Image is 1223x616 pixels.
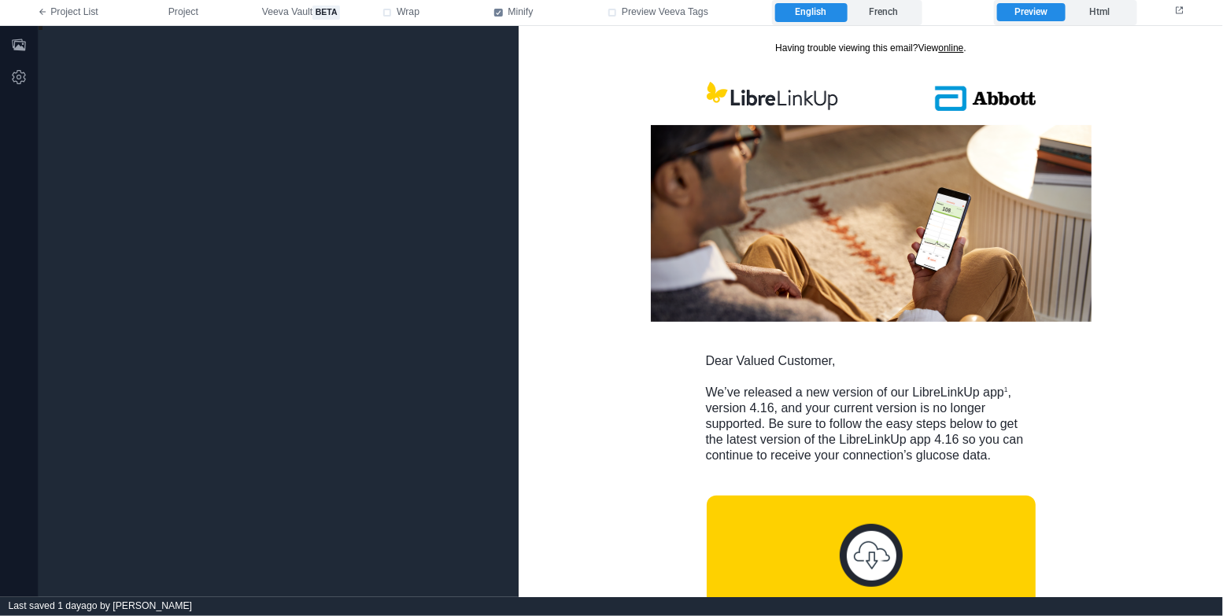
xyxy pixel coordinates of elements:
iframe: preview [519,26,1223,597]
span: Minify [508,6,534,20]
label: Html [1066,3,1133,22]
span: beta [312,6,340,20]
label: Preview [997,3,1065,22]
label: French [848,3,919,22]
span: Preview Veeva Tags [622,6,708,20]
span: Wrap [397,6,419,20]
label: English [775,3,847,22]
span: Project [168,6,198,20]
span: Veeva Vault [262,6,340,20]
